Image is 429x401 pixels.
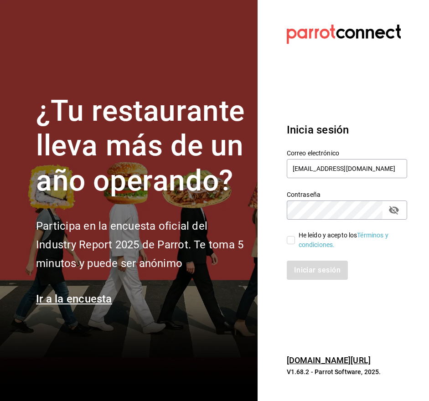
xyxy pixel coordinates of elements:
[287,191,407,197] label: Contraseña
[386,202,402,218] button: passwordField
[299,231,400,250] div: He leído y acepto los
[299,231,388,248] a: Términos y condiciones.
[287,122,407,138] h3: Inicia sesión
[287,159,407,178] input: Ingresa tu correo electrónico
[287,367,407,376] p: V1.68.2 - Parrot Software, 2025.
[36,94,247,199] h1: ¿Tu restaurante lleva más de un año operando?
[36,293,112,305] a: Ir a la encuesta
[287,355,371,365] a: [DOMAIN_NAME][URL]
[36,217,247,272] h2: Participa en la encuesta oficial del Industry Report 2025 de Parrot. Te toma 5 minutos y puede se...
[287,149,407,156] label: Correo electrónico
